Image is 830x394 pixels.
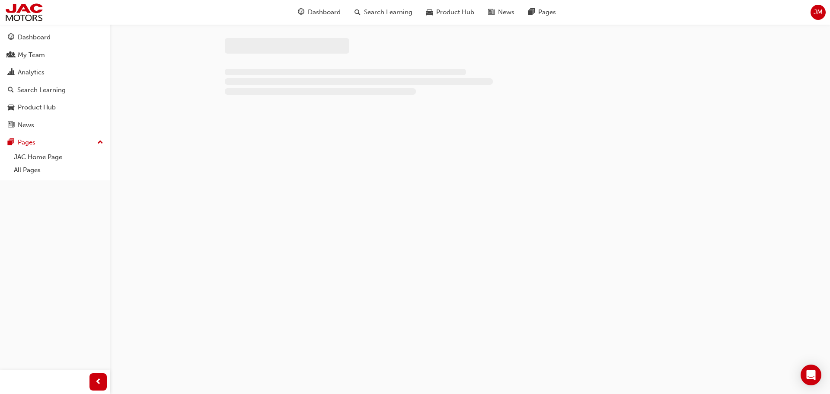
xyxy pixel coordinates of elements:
span: news-icon [8,122,14,129]
span: chart-icon [8,69,14,77]
div: Open Intercom Messenger [801,365,821,385]
a: news-iconNews [481,3,521,21]
span: car-icon [426,7,433,18]
a: Analytics [3,64,107,80]
div: Analytics [18,67,45,77]
img: jac-portal [4,3,44,22]
a: search-iconSearch Learning [348,3,419,21]
a: JAC Home Page [10,151,107,164]
span: car-icon [8,104,14,112]
span: pages-icon [8,139,14,147]
div: Pages [18,138,35,147]
span: up-icon [97,137,103,148]
button: Pages [3,135,107,151]
button: DashboardMy TeamAnalyticsSearch LearningProduct HubNews [3,28,107,135]
span: News [498,7,514,17]
a: car-iconProduct Hub [419,3,481,21]
a: guage-iconDashboard [291,3,348,21]
div: News [18,120,34,130]
span: guage-icon [8,34,14,42]
button: JM [811,5,826,20]
span: JM [814,7,823,17]
span: Dashboard [308,7,341,17]
span: prev-icon [95,377,102,388]
span: people-icon [8,51,14,59]
a: Dashboard [3,29,107,45]
span: Search Learning [364,7,412,17]
div: Product Hub [18,103,56,112]
a: All Pages [10,163,107,177]
a: My Team [3,47,107,63]
span: search-icon [8,86,14,94]
a: Search Learning [3,82,107,98]
div: My Team [18,50,45,60]
div: Dashboard [18,32,51,42]
span: Product Hub [436,7,474,17]
a: Product Hub [3,99,107,115]
span: search-icon [354,7,361,18]
div: Search Learning [17,85,66,95]
a: News [3,117,107,133]
span: guage-icon [298,7,304,18]
span: Pages [538,7,556,17]
span: news-icon [488,7,495,18]
span: pages-icon [528,7,535,18]
a: pages-iconPages [521,3,563,21]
